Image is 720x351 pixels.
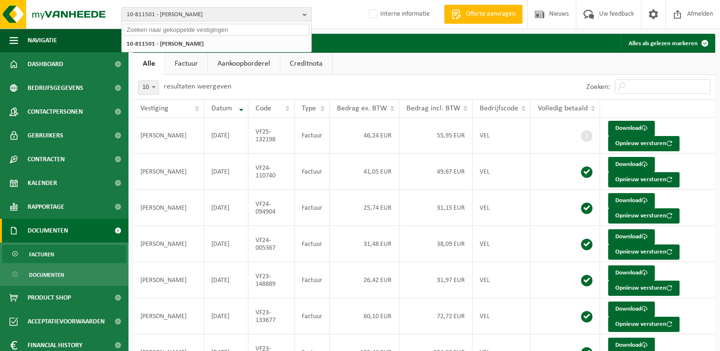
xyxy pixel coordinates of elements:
[399,226,473,262] td: 38,09 EUR
[586,83,610,91] label: Zoeken:
[330,298,399,334] td: 60,10 EUR
[164,83,231,90] label: resultaten weergeven
[444,5,523,24] a: Offerte aanvragen
[473,298,531,334] td: VEL
[399,117,473,154] td: 55,95 EUR
[127,41,204,47] strong: 10-811501 - [PERSON_NAME]
[204,226,248,262] td: [DATE]
[330,262,399,298] td: 26,42 EUR
[248,154,295,190] td: VF24-110740
[608,244,680,260] button: Opnieuw versturen
[248,226,295,262] td: VF24-005367
[399,190,473,226] td: 31,15 EUR
[28,29,57,52] span: Navigatie
[204,190,248,226] td: [DATE]
[608,157,655,172] a: Download
[608,317,680,332] button: Opnieuw versturen
[473,154,531,190] td: VEL
[330,117,399,154] td: 46,24 EUR
[204,117,248,154] td: [DATE]
[2,245,126,263] a: Facturen
[608,121,655,136] a: Download
[204,298,248,334] td: [DATE]
[28,124,63,147] span: Gebruikers
[133,262,204,298] td: [PERSON_NAME]
[295,117,330,154] td: Factuur
[295,154,330,190] td: Factuur
[473,262,531,298] td: VEL
[480,105,518,112] span: Bedrijfscode
[337,105,387,112] span: Bedrag ex. BTW
[608,208,680,224] button: Opnieuw versturen
[2,265,126,283] a: Documenten
[330,190,399,226] td: 25,74 EUR
[28,286,71,310] span: Product Shop
[211,105,232,112] span: Datum
[608,229,655,244] a: Download
[464,10,518,19] span: Offerte aanvragen
[28,195,64,219] span: Rapportage
[28,52,63,76] span: Dashboard
[399,298,473,334] td: 72,72 EUR
[127,8,299,22] span: 10-811501 - [PERSON_NAME]
[124,24,309,36] input: Zoeken naar gekoppelde vestigingen
[28,147,65,171] span: Contracten
[295,262,330,298] td: Factuur
[473,226,531,262] td: VEL
[399,154,473,190] td: 49,67 EUR
[538,105,588,112] span: Volledig betaald
[608,302,655,317] a: Download
[138,80,159,95] span: 10
[367,7,430,21] label: Interne informatie
[608,281,680,296] button: Opnieuw versturen
[608,265,655,281] a: Download
[406,105,460,112] span: Bedrag incl. BTW
[138,81,158,94] span: 10
[330,226,399,262] td: 31,48 EUR
[204,154,248,190] td: [DATE]
[133,226,204,262] td: [PERSON_NAME]
[608,193,655,208] a: Download
[121,7,312,21] button: 10-811501 - [PERSON_NAME]
[248,117,295,154] td: VF25-132198
[608,136,680,151] button: Opnieuw versturen
[473,190,531,226] td: VEL
[28,76,83,100] span: Bedrijfsgegevens
[473,117,531,154] td: VEL
[133,298,204,334] td: [PERSON_NAME]
[28,310,105,333] span: Acceptatievoorwaarden
[204,262,248,298] td: [DATE]
[608,172,680,187] button: Opnieuw versturen
[295,298,330,334] td: Factuur
[302,105,316,112] span: Type
[295,190,330,226] td: Factuur
[28,100,83,124] span: Contactpersonen
[330,154,399,190] td: 41,05 EUR
[280,53,332,75] a: Creditnota
[165,53,207,75] a: Factuur
[399,262,473,298] td: 31,97 EUR
[621,34,714,53] button: Alles als gelezen markeren
[133,190,204,226] td: [PERSON_NAME]
[248,298,295,334] td: VF23-133677
[29,266,64,284] span: Documenten
[28,171,57,195] span: Kalender
[208,53,280,75] a: Aankoopborderel
[256,105,271,112] span: Code
[133,117,204,154] td: [PERSON_NAME]
[133,154,204,190] td: [PERSON_NAME]
[133,53,165,75] a: Alle
[295,226,330,262] td: Factuur
[29,245,54,263] span: Facturen
[248,262,295,298] td: VF23-148889
[248,190,295,226] td: VF24-094904
[140,105,168,112] span: Vestiging
[28,219,68,243] span: Documenten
